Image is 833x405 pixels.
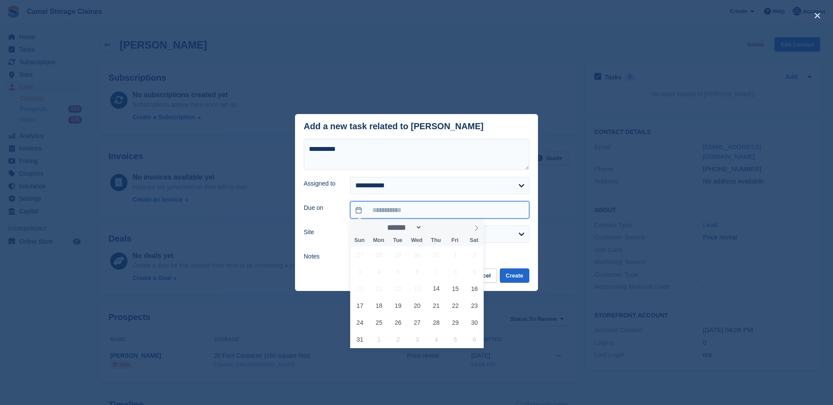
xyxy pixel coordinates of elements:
[447,314,464,331] span: August 29, 2025
[447,331,464,348] span: September 5, 2025
[390,331,407,348] span: September 2, 2025
[409,280,426,297] span: August 13, 2025
[422,223,449,232] input: Year
[465,238,484,243] span: Sat
[466,331,483,348] span: September 6, 2025
[409,331,426,348] span: September 3, 2025
[351,314,368,331] span: August 24, 2025
[371,331,387,348] span: September 1, 2025
[390,280,407,297] span: August 12, 2025
[446,238,465,243] span: Fri
[390,314,407,331] span: August 26, 2025
[371,263,387,280] span: August 4, 2025
[304,179,340,188] label: Assigned to
[351,280,368,297] span: August 10, 2025
[428,280,445,297] span: August 14, 2025
[466,246,483,263] span: August 2, 2025
[407,238,426,243] span: Wed
[810,9,824,23] button: close
[466,263,483,280] span: August 9, 2025
[304,121,484,131] div: Add a new task related to [PERSON_NAME]
[428,314,445,331] span: August 28, 2025
[500,268,529,283] button: Create
[371,297,387,314] span: August 18, 2025
[447,280,464,297] span: August 15, 2025
[390,246,407,263] span: July 29, 2025
[388,238,407,243] span: Tue
[384,223,422,232] select: Month
[409,263,426,280] span: August 6, 2025
[447,297,464,314] span: August 22, 2025
[351,263,368,280] span: August 3, 2025
[428,331,445,348] span: September 4, 2025
[428,297,445,314] span: August 21, 2025
[466,280,483,297] span: August 16, 2025
[350,238,369,243] span: Sun
[351,297,368,314] span: August 17, 2025
[304,203,340,212] label: Due on
[390,297,407,314] span: August 19, 2025
[447,246,464,263] span: August 1, 2025
[466,297,483,314] span: August 23, 2025
[351,331,368,348] span: August 31, 2025
[409,314,426,331] span: August 27, 2025
[371,280,387,297] span: August 11, 2025
[304,228,340,237] label: Site
[371,246,387,263] span: July 28, 2025
[369,238,388,243] span: Mon
[428,263,445,280] span: August 7, 2025
[371,314,387,331] span: August 25, 2025
[390,263,407,280] span: August 5, 2025
[466,314,483,331] span: August 30, 2025
[351,246,368,263] span: July 27, 2025
[428,246,445,263] span: July 31, 2025
[409,246,426,263] span: July 30, 2025
[426,238,446,243] span: Thu
[409,297,426,314] span: August 20, 2025
[447,263,464,280] span: August 8, 2025
[304,252,340,261] label: Notes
